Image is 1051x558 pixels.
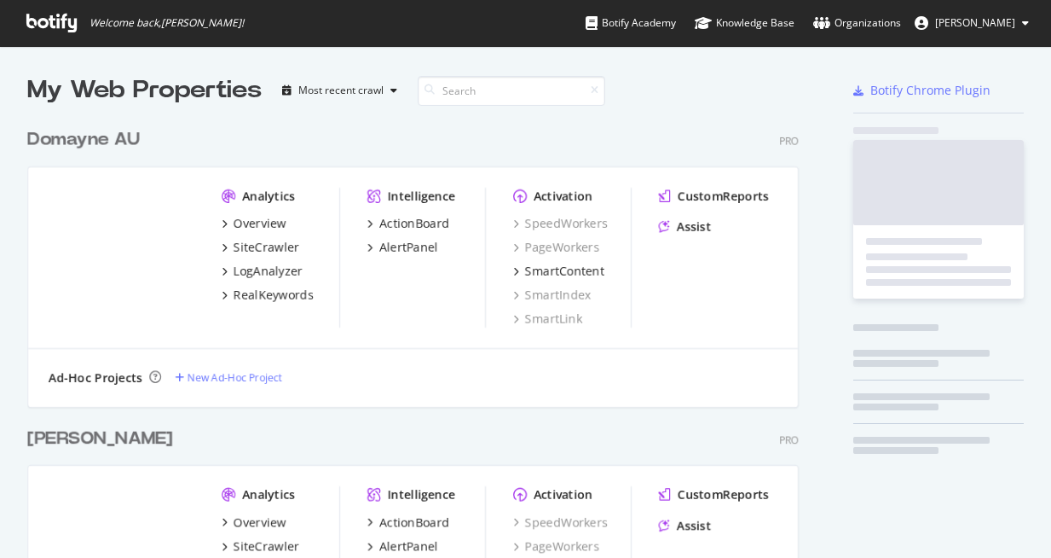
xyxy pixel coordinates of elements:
div: Overview [234,514,286,531]
div: Analytics [242,188,295,205]
div: Activation [534,486,592,503]
div: RealKeywords [234,287,314,304]
div: Analytics [242,486,295,503]
a: ActionBoard [367,215,449,232]
a: [PERSON_NAME] [27,427,180,451]
a: CustomReports [659,486,769,503]
div: Intelligence [388,486,455,503]
div: Knowledge Base [695,15,794,32]
div: AlertPanel [379,239,438,256]
div: ActionBoard [379,514,449,531]
div: AlertPanel [379,538,438,555]
div: New Ad-Hoc Project [188,370,282,385]
div: Botify Academy [586,15,676,32]
div: Most recent crawl [298,85,384,96]
a: Overview [222,215,286,232]
a: SmartIndex [513,287,591,304]
div: Botify Chrome Plugin [870,82,990,99]
div: Activation [534,188,592,205]
div: CustomReports [678,486,769,503]
a: New Ad-Hoc Project [175,370,282,385]
a: Domayne AU [27,128,147,153]
span: Laine Wheelhouse [935,15,1015,30]
div: Overview [234,215,286,232]
div: Pro [779,433,799,447]
a: Botify Chrome Plugin [853,82,990,99]
div: Assist [677,517,711,534]
a: Assist [659,517,711,534]
input: Search [418,76,605,106]
div: LogAnalyzer [234,263,303,280]
a: SiteCrawler [222,538,299,555]
span: Welcome back, [PERSON_NAME] ! [90,16,244,30]
button: Most recent crawl [275,77,404,104]
div: My Web Properties [27,73,262,108]
div: Pro [779,134,799,148]
div: Ad-Hoc Projects [49,369,142,387]
a: SiteCrawler [222,239,299,256]
a: AlertPanel [367,538,438,555]
img: www.domayne.com.au [49,188,194,305]
a: AlertPanel [367,239,438,256]
a: ActionBoard [367,514,449,531]
a: RealKeywords [222,287,314,304]
div: Assist [677,218,711,235]
div: Organizations [813,15,901,32]
div: [PERSON_NAME] [27,427,173,451]
a: PageWorkers [513,239,599,256]
div: SiteCrawler [234,538,299,555]
div: CustomReports [678,188,769,205]
div: SiteCrawler [234,239,299,256]
a: PageWorkers [513,538,599,555]
a: SpeedWorkers [513,514,608,531]
a: SmartLink [513,311,582,328]
div: Intelligence [388,188,455,205]
div: ActionBoard [379,215,449,232]
div: SmartContent [525,263,604,280]
a: CustomReports [659,188,769,205]
a: Overview [222,514,286,531]
div: Domayne AU [27,128,140,153]
a: SpeedWorkers [513,215,608,232]
a: SmartContent [513,263,604,280]
button: [PERSON_NAME] [901,9,1042,37]
a: Assist [659,218,711,235]
a: LogAnalyzer [222,263,303,280]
